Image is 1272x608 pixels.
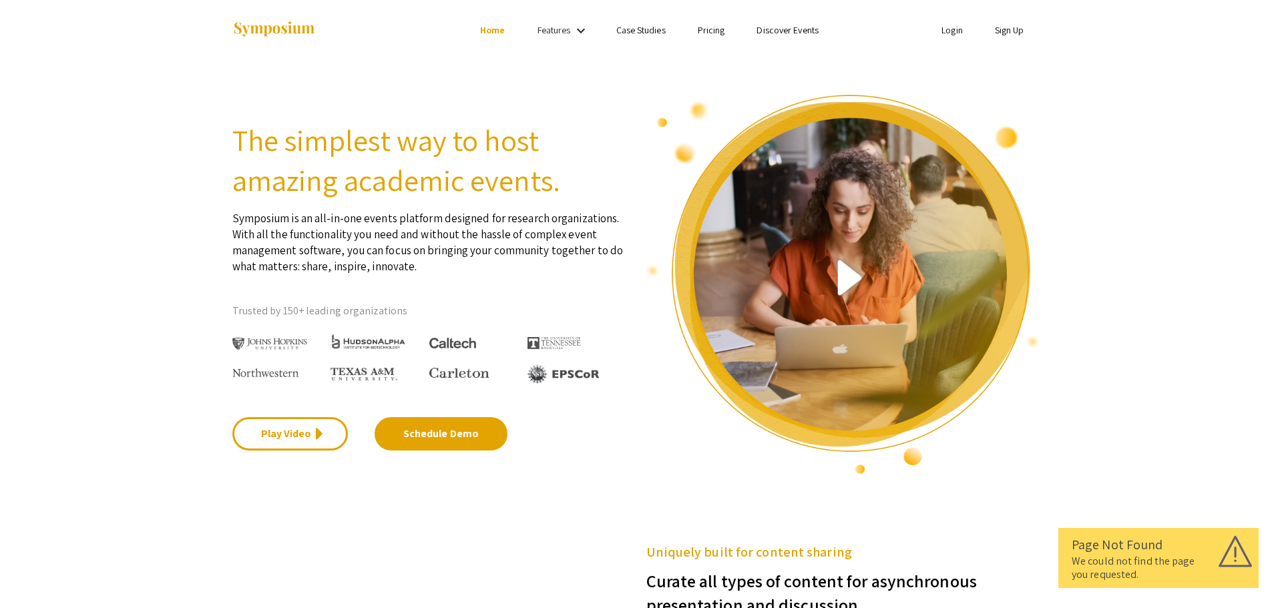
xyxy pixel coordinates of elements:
img: video overview of Symposium [646,93,1040,475]
img: Northwestern [232,368,299,376]
a: Features [538,24,571,36]
img: Texas A&M University [331,368,397,381]
a: Sign Up [995,24,1024,36]
a: Login [941,24,963,36]
p: Symposium is an all-in-one events platform designed for research organizations. With all the func... [232,200,626,274]
a: Discover Events [757,24,819,36]
div: Page Not Found [1072,535,1245,555]
a: Case Studies [616,24,666,36]
img: Caltech [429,338,476,349]
img: Johns Hopkins University [232,338,308,350]
h2: The simplest way to host amazing academic events. [232,120,626,200]
p: Trusted by 150+ leading organizations [232,301,626,321]
img: The University of Tennessee [527,337,581,349]
mat-icon: Expand Features list [573,23,589,39]
img: Carleton [429,368,489,378]
a: Pricing [698,24,725,36]
div: We could not find the page you requested. [1072,555,1245,581]
a: Schedule Demo [375,417,507,450]
img: HudsonAlpha [331,334,406,349]
img: EPSCOR [527,364,601,384]
a: Home [480,24,505,36]
img: Symposium by ForagerOne [232,21,316,39]
h5: Uniquely built for content sharing [646,542,1040,562]
a: Play Video [232,417,348,450]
